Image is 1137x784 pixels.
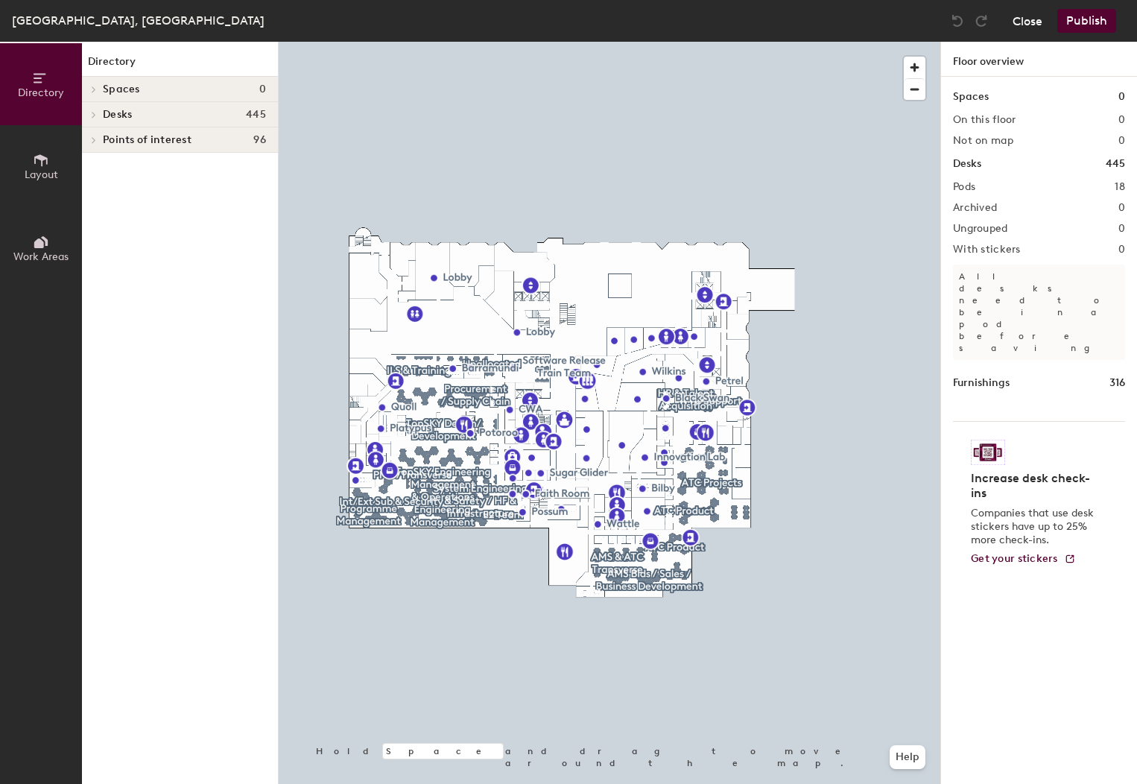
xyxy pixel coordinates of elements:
h1: 316 [1109,375,1125,391]
span: Layout [25,168,58,181]
h2: 0 [1118,244,1125,256]
button: Help [890,745,925,769]
a: Get your stickers [971,553,1076,566]
img: Undo [950,13,965,28]
h4: Increase desk check-ins [971,471,1098,501]
p: Companies that use desk stickers have up to 25% more check-ins. [971,507,1098,547]
h2: Ungrouped [953,223,1008,235]
img: Sticker logo [971,440,1005,465]
h1: 445 [1106,156,1125,172]
h2: 0 [1118,114,1125,126]
img: Redo [974,13,989,28]
h1: 0 [1118,89,1125,105]
span: Work Areas [13,250,69,263]
button: Close [1013,9,1042,33]
h2: 0 [1118,135,1125,147]
span: Get your stickers [971,552,1058,565]
h1: Floor overview [941,42,1137,77]
span: Desks [103,109,132,121]
h1: Furnishings [953,375,1010,391]
div: [GEOGRAPHIC_DATA], [GEOGRAPHIC_DATA] [12,11,265,30]
span: Directory [18,86,64,99]
h2: 0 [1118,202,1125,214]
h1: Desks [953,156,981,172]
h2: 0 [1118,223,1125,235]
h2: 18 [1115,181,1125,193]
h2: Pods [953,181,975,193]
button: Publish [1057,9,1116,33]
span: 445 [246,109,266,121]
span: 96 [253,134,266,146]
span: Spaces [103,83,140,95]
h2: Archived [953,202,997,214]
h2: On this floor [953,114,1016,126]
h2: Not on map [953,135,1013,147]
h1: Spaces [953,89,989,105]
h2: With stickers [953,244,1021,256]
span: Points of interest [103,134,191,146]
p: All desks need to be in a pod before saving [953,265,1125,360]
h1: Directory [82,54,278,77]
span: 0 [259,83,266,95]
